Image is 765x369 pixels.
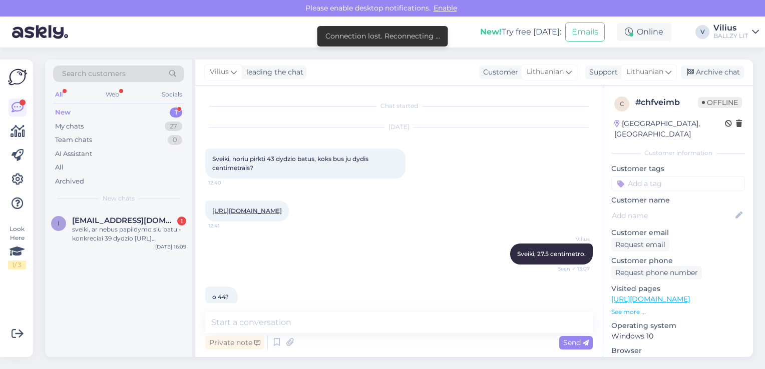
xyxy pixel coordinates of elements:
input: Add name [612,210,733,221]
div: V [695,25,709,39]
a: [URL][DOMAIN_NAME] [611,294,690,303]
p: Customer tags [611,163,745,174]
span: Send [563,338,589,347]
div: Team chats [55,135,92,145]
span: Vilius [210,66,229,77]
span: i [58,219,60,227]
span: Lithuanian [527,66,564,77]
img: Askly Logo [8,67,27,86]
span: Enable [431,3,460,12]
div: sveiki, ar nebus papildymo siu batu - konkreciai 39 dydzio [URL][DOMAIN_NAME] [72,225,186,243]
div: Vilius [713,24,748,32]
p: Browser [611,345,745,356]
div: Chat started [205,101,593,110]
span: c [620,100,624,107]
p: See more ... [611,307,745,316]
span: Search customers [62,68,126,79]
p: Windows 10 [611,331,745,341]
div: 1 [177,216,186,225]
div: AI Assistant [55,149,92,159]
span: 12:41 [208,222,246,229]
div: Online [617,23,671,41]
span: Sveiki, noriu pirkti 43 dydzio batus, koks bus ju dydis centimetrais? [212,155,370,171]
p: Firefox 141.0 [611,356,745,366]
span: New chats [103,194,135,203]
div: Support [585,67,618,77]
span: o 44? [212,293,229,300]
div: All [55,162,64,172]
div: Web [104,88,121,101]
div: [DATE] [205,122,593,131]
p: Visited pages [611,283,745,294]
div: leading the chat [242,67,303,77]
span: 12:40 [208,179,246,186]
p: Customer name [611,195,745,205]
div: Customer [479,67,518,77]
div: BALLZY LIT [713,32,748,40]
div: My chats [55,121,84,131]
a: [URL][DOMAIN_NAME] [212,207,282,214]
div: [DATE] 16:09 [155,243,186,250]
div: Archived [55,176,84,186]
div: Socials [160,88,184,101]
div: Request phone number [611,266,702,279]
p: Customer phone [611,255,745,266]
span: Offline [698,97,742,108]
div: # chfveimb [635,96,698,108]
a: ViliusBALLZY LIT [713,24,759,40]
span: Vilius [552,235,590,243]
div: Customer information [611,148,745,157]
p: Operating system [611,320,745,331]
div: Try free [DATE]: [480,26,561,38]
span: Lithuanian [626,66,663,77]
div: Connection lost. Reconnecting ... [325,31,440,41]
div: All [53,88,65,101]
input: Add a tag [611,176,745,191]
span: Seen ✓ 13:07 [552,265,590,272]
div: Look Here [8,224,26,269]
span: ieva.gliaudele@gmail.com [72,216,176,225]
p: Customer email [611,227,745,238]
b: New! [480,27,502,36]
div: 0 [168,135,182,145]
span: Sveiki, 27.5 centimetro. [517,250,586,257]
button: Emails [565,22,605,41]
div: 27 [165,121,182,131]
div: 1 [170,107,182,117]
div: New [55,107,71,117]
div: Archive chat [681,65,744,79]
div: 1 / 3 [8,260,26,269]
div: Request email [611,238,669,251]
div: [GEOGRAPHIC_DATA], [GEOGRAPHIC_DATA] [614,118,725,139]
div: Private note [205,336,264,349]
